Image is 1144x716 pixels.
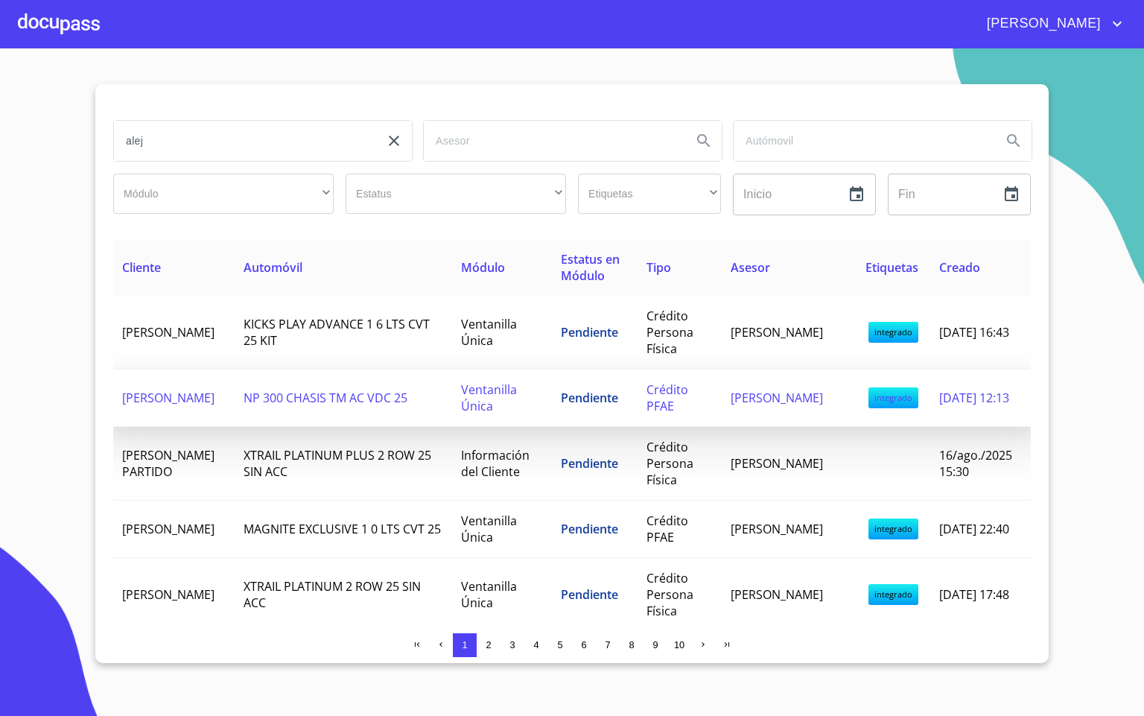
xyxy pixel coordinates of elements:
span: Ventanilla Única [461,316,517,349]
button: 7 [596,633,620,657]
span: Pendiente [561,586,618,603]
span: 16/ago./2025 15:30 [939,447,1012,480]
span: [PERSON_NAME] [122,521,214,537]
span: Asesor [731,259,770,276]
div: ​ [113,174,334,214]
span: Pendiente [561,521,618,537]
button: 8 [620,633,643,657]
span: [PERSON_NAME] [122,324,214,340]
span: [PERSON_NAME] [976,12,1108,36]
button: account of current user [976,12,1126,36]
span: [DATE] 17:48 [939,586,1009,603]
span: Crédito PFAE [646,513,688,545]
button: 4 [524,633,548,657]
span: Cliente [122,259,161,276]
span: integrado [868,584,918,605]
span: 10 [674,639,684,650]
span: XTRAIL PLATINUM PLUS 2 ROW 25 SIN ACC [244,447,431,480]
span: [PERSON_NAME] [122,390,214,406]
button: 6 [572,633,596,657]
span: 1 [462,639,467,650]
span: Crédito Persona Física [646,308,693,357]
span: NP 300 CHASIS TM AC VDC 25 [244,390,407,406]
span: integrado [868,519,918,539]
span: Crédito Persona Física [646,439,693,488]
span: [PERSON_NAME] [731,586,823,603]
button: 1 [453,633,477,657]
button: 2 [477,633,500,657]
span: Estatus en Módulo [561,251,620,284]
span: Ventanilla Única [461,578,517,611]
span: KICKS PLAY ADVANCE 1 6 LTS CVT 25 KIT [244,316,430,349]
button: clear input [376,123,412,159]
input: search [114,121,370,161]
span: 6 [581,639,586,650]
span: 4 [533,639,538,650]
span: 3 [509,639,515,650]
span: MAGNITE EXCLUSIVE 1 0 LTS CVT 25 [244,521,441,537]
span: Pendiente [561,324,618,340]
span: Módulo [461,259,505,276]
button: Search [996,123,1032,159]
span: integrado [868,322,918,343]
span: 8 [629,639,634,650]
span: [PERSON_NAME] [122,586,214,603]
span: [PERSON_NAME] [731,521,823,537]
span: Pendiente [561,455,618,472]
span: 5 [557,639,562,650]
button: Search [686,123,722,159]
span: Etiquetas [865,259,918,276]
span: Crédito Persona Física [646,570,693,619]
span: 9 [652,639,658,650]
span: 2 [486,639,491,650]
span: Tipo [646,259,671,276]
span: 7 [605,639,610,650]
span: XTRAIL PLATINUM 2 ROW 25 SIN ACC [244,578,421,611]
span: integrado [868,387,918,408]
button: 5 [548,633,572,657]
span: Ventanilla Única [461,513,517,545]
span: [PERSON_NAME] [731,324,823,340]
span: [DATE] 22:40 [939,521,1009,537]
span: [DATE] 16:43 [939,324,1009,340]
span: Crédito PFAE [646,381,688,414]
span: Ventanilla Única [461,381,517,414]
span: Pendiente [561,390,618,406]
span: [PERSON_NAME] [731,390,823,406]
div: ​ [578,174,721,214]
span: [PERSON_NAME] [731,455,823,472]
span: Creado [939,259,980,276]
span: Información del Cliente [461,447,530,480]
div: ​ [346,174,566,214]
input: search [734,121,990,161]
button: 10 [667,633,691,657]
span: Automóvil [244,259,302,276]
span: [PERSON_NAME] PARTIDO [122,447,214,480]
span: [DATE] 12:13 [939,390,1009,406]
button: 9 [643,633,667,657]
button: 3 [500,633,524,657]
input: search [424,121,680,161]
